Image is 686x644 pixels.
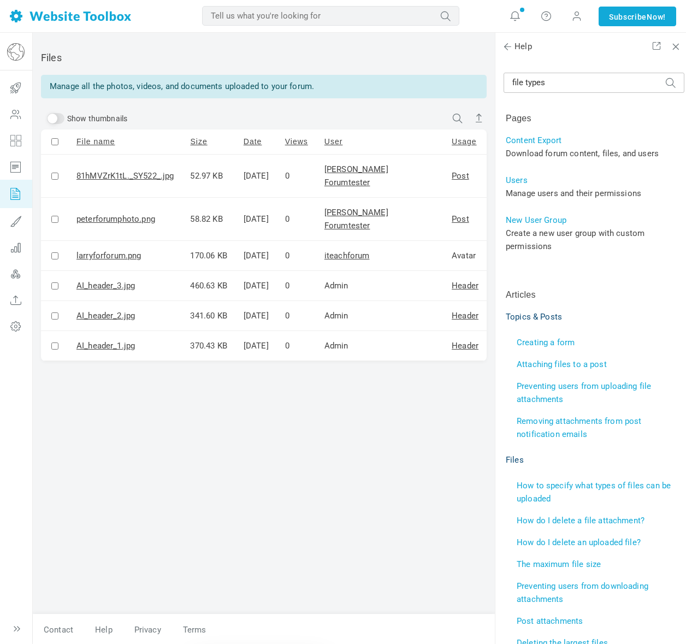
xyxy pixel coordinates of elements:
[235,271,277,301] td: [DATE]
[182,331,235,361] td: 370.43 KB
[452,171,469,181] a: Post
[182,241,235,271] td: 170.06 KB
[76,249,141,262] a: larryforforum.png
[599,7,676,26] a: SubscribeNow!
[506,312,562,322] a: Topics & Posts
[33,621,84,640] a: Contact
[506,135,561,145] a: Content Export
[517,616,583,626] a: Post attachments
[324,251,370,261] a: iteachforum
[277,155,316,198] td: 0
[76,309,135,322] a: AI_header_2.jpg
[172,621,206,640] a: Terms
[47,113,64,124] input: Show thumbnails
[202,6,459,26] input: Tell us what you're looking for
[504,41,532,52] span: Help
[324,137,343,146] a: User
[452,341,478,351] a: Header
[41,52,487,64] h2: Files
[235,331,277,361] td: [DATE]
[452,311,478,321] a: Header
[190,137,207,146] a: Size
[452,137,476,146] a: Usage
[506,455,524,465] a: Files
[316,301,443,331] td: Admin
[517,516,644,525] a: How do I delete a file attachment?
[235,241,277,271] td: [DATE]
[84,621,123,640] a: Help
[277,271,316,301] td: 0
[123,621,172,640] a: Privacy
[517,381,651,404] a: Preventing users from uploading file attachments
[76,137,115,146] a: File name
[452,214,469,224] a: Post
[51,138,58,145] input: Select or de-select all files on this page
[76,339,135,352] a: AI_header_1.jpg
[41,75,487,98] div: Manage all the photos, videos, and documents uploaded to your forum.
[45,114,127,123] label: Show thumbnails
[324,208,388,231] a: [PERSON_NAME] Forumtester
[182,301,235,331] td: 341.60 KB
[244,137,262,146] a: Date
[502,41,513,52] span: Back
[517,416,642,439] a: Removing attachments from post notification emails
[324,164,388,187] a: [PERSON_NAME] Forumtester
[235,301,277,331] td: [DATE]
[506,147,682,160] div: Download forum content, files, and users
[517,338,575,347] a: Creating a form
[647,11,666,23] span: Now!
[316,271,443,301] td: Admin
[235,155,277,198] td: [DATE]
[506,112,682,125] p: Pages
[517,359,607,369] a: Attaching files to a post
[316,331,443,361] td: Admin
[277,301,316,331] td: 0
[182,198,235,241] td: 58.82 KB
[76,212,155,226] a: peterforumphoto.png
[506,215,566,225] a: New User Group
[277,331,316,361] td: 0
[443,241,487,271] td: Avatar
[517,581,648,604] a: Preventing users from downloading attachments
[517,537,641,547] a: How do I delete an uploaded file?
[277,241,316,271] td: 0
[235,198,277,241] td: [DATE]
[182,155,235,198] td: 52.97 KB
[506,227,682,253] div: Create a new user group with custom permissions
[506,187,682,200] div: Manage users and their permissions
[182,271,235,301] td: 460.63 KB
[506,288,682,302] p: Articles
[452,281,478,291] a: Header
[517,481,671,504] a: How to specify what types of files can be uploaded
[7,43,25,61] img: globe-icon.png
[76,279,135,292] a: AI_header_3.jpg
[517,559,601,569] a: The maximum file size
[506,175,528,185] a: Users
[277,198,316,241] td: 0
[504,73,684,93] input: Tell us what you're looking for
[285,137,308,146] a: Views
[76,169,174,182] a: 81hMVZrK1tL._SY522_.jpg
